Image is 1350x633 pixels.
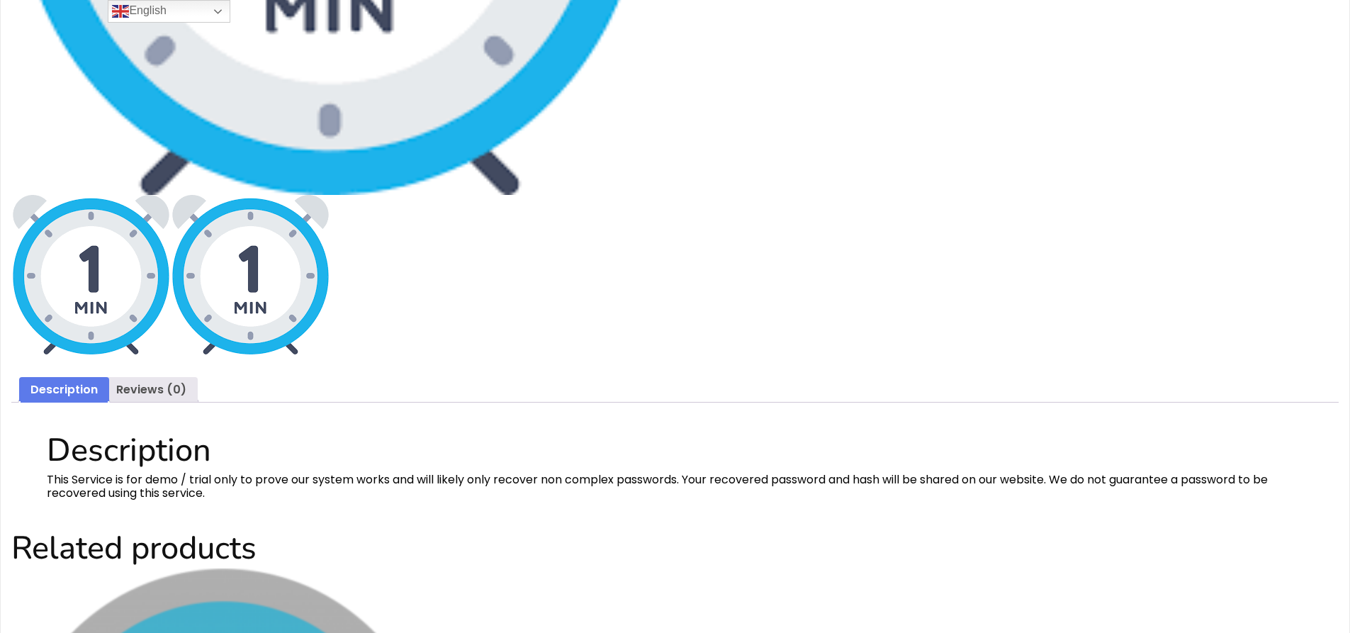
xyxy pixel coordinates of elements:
[30,377,98,403] a: Description
[11,421,1339,507] div: This Service is for demo / trial only to prove our system works and will likely only recover non ...
[171,195,330,354] img: Public Password Recovery 1 Minute (free trial demo) - Image 2
[112,3,129,20] img: en
[47,432,1303,470] h2: Description
[11,195,171,354] img: Public Password Recovery 1 Minute (free trial demo)
[116,377,186,403] a: Reviews (0)
[11,530,1339,568] h2: Related products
